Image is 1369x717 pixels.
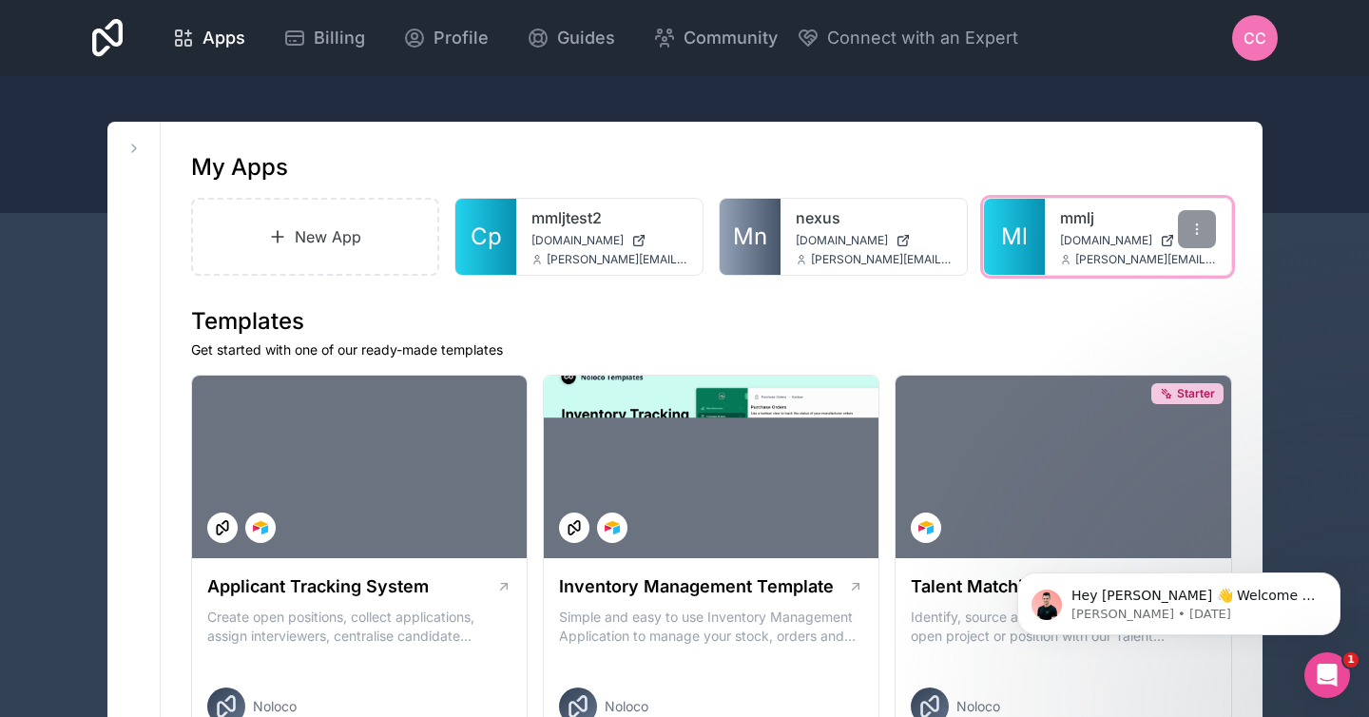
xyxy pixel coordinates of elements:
span: CC [1244,27,1266,49]
h1: Applicant Tracking System [207,573,429,600]
a: Billing [268,17,380,59]
span: [DOMAIN_NAME] [796,233,888,248]
span: Billing [314,25,365,51]
span: Connect with an Expert [827,25,1018,51]
span: Cp [471,222,502,252]
h1: Inventory Management Template [559,573,834,600]
span: Noloco [956,697,1000,716]
span: Guides [557,25,615,51]
span: Community [684,25,778,51]
a: Apps [157,17,260,59]
iframe: Intercom live chat [1304,652,1350,698]
a: Profile [388,17,504,59]
a: New App [191,198,440,276]
a: [DOMAIN_NAME] [531,233,687,248]
h1: My Apps [191,152,288,183]
iframe: Intercom notifications message [989,533,1369,666]
span: [DOMAIN_NAME] [531,233,624,248]
span: Noloco [253,697,297,716]
button: Connect with an Expert [797,25,1018,51]
a: [DOMAIN_NAME] [796,233,952,248]
img: Airtable Logo [605,520,620,535]
span: Apps [202,25,245,51]
img: Airtable Logo [253,520,268,535]
a: Ml [984,199,1045,275]
p: Create open positions, collect applications, assign interviewers, centralise candidate feedback a... [207,608,511,646]
p: Get started with one of our ready-made templates [191,340,1232,359]
a: [DOMAIN_NAME] [1060,233,1216,248]
span: Mn [733,222,767,252]
span: Noloco [605,697,648,716]
span: [PERSON_NAME][EMAIL_ADDRESS][DOMAIN_NAME] [811,252,952,267]
span: Starter [1177,386,1215,401]
a: nexus [796,206,952,229]
span: [PERSON_NAME][EMAIL_ADDRESS][DOMAIN_NAME] [547,252,687,267]
a: Mn [720,199,781,275]
a: mmljtest2 [531,206,687,229]
a: Community [638,17,793,59]
a: Guides [511,17,630,59]
p: Simple and easy to use Inventory Management Application to manage your stock, orders and Manufact... [559,608,863,646]
a: Cp [455,199,516,275]
h1: Talent Matching Template [911,573,1126,600]
span: 1 [1343,652,1359,668]
img: Airtable Logo [918,520,934,535]
span: [DOMAIN_NAME] [1060,233,1152,248]
span: [PERSON_NAME][EMAIL_ADDRESS][DOMAIN_NAME] [1075,252,1216,267]
p: Identify, source and match the right talent to an open project or position with our Talent Matchi... [911,608,1215,646]
a: mmlj [1060,206,1216,229]
span: Profile [434,25,489,51]
span: Ml [1001,222,1028,252]
h1: Templates [191,306,1232,337]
